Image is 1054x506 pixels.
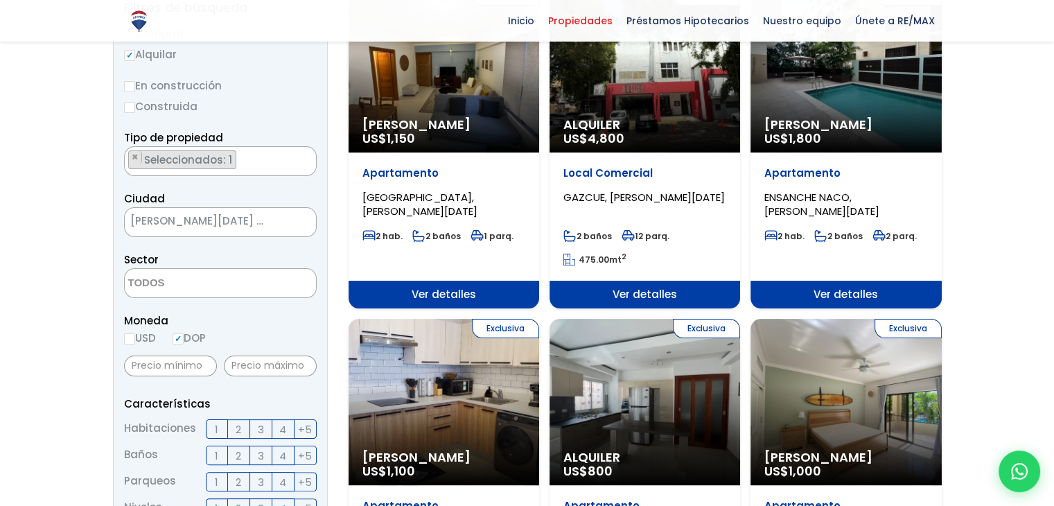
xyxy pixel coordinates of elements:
[215,473,218,491] span: 1
[622,230,669,242] span: 12 parq.
[279,447,286,464] span: 4
[143,152,236,167] span: Seleccionados: 1
[124,333,135,344] input: USD
[579,254,609,265] span: 475.00
[764,451,927,464] span: [PERSON_NAME]
[236,473,241,491] span: 2
[173,333,184,344] input: DOP
[764,118,927,132] span: [PERSON_NAME]
[298,447,312,464] span: +5
[362,190,477,218] span: [GEOGRAPHIC_DATA], [PERSON_NAME][DATE]
[362,130,415,147] span: US$
[124,472,176,491] span: Parqueos
[124,50,135,61] input: Alquilar
[620,10,756,31] span: Préstamos Hipotecarios
[258,473,264,491] span: 3
[124,329,156,347] label: USD
[387,130,415,147] span: 1,150
[215,421,218,438] span: 1
[124,46,317,63] label: Alquilar
[129,151,142,164] button: Remove item
[124,207,317,237] span: SANTO DOMINGO ESTE
[764,166,927,180] p: Apartamento
[215,447,218,464] span: 1
[362,118,525,132] span: [PERSON_NAME]
[279,421,286,438] span: 4
[848,10,942,31] span: Únete a RE/MAX
[789,130,821,147] span: 1,800
[471,230,513,242] span: 1 parq.
[563,451,726,464] span: Alquiler
[563,118,726,132] span: Alquiler
[588,462,613,480] span: 800
[132,151,139,164] span: ×
[125,269,259,299] textarea: Search
[258,447,264,464] span: 3
[563,462,613,480] span: US$
[124,191,165,206] span: Ciudad
[124,356,217,376] input: Precio mínimo
[124,446,158,465] span: Baños
[301,151,308,164] span: ×
[236,447,241,464] span: 2
[124,98,317,115] label: Construida
[872,230,917,242] span: 2 parq.
[236,421,241,438] span: 2
[362,166,525,180] p: Apartamento
[764,230,805,242] span: 2 hab.
[128,150,236,169] li: CASA
[298,473,312,491] span: +5
[362,230,403,242] span: 2 hab.
[281,211,302,234] button: Remove all items
[124,130,223,145] span: Tipo de propiedad
[563,230,612,242] span: 2 baños
[173,329,206,347] label: DOP
[301,150,309,164] button: Remove all items
[750,281,941,308] span: Ver detalles
[764,130,821,147] span: US$
[563,166,726,180] p: Local Comercial
[349,281,539,308] span: Ver detalles
[412,230,461,242] span: 2 baños
[588,130,624,147] span: 4,800
[814,230,863,242] span: 2 baños
[789,462,821,480] span: 1,000
[124,77,317,94] label: En construcción
[295,216,302,229] span: ×
[258,421,264,438] span: 3
[224,356,317,376] input: Precio máximo
[124,252,159,267] span: Sector
[125,211,281,231] span: SANTO DOMINGO ESTE
[541,10,620,31] span: Propiedades
[127,9,151,33] img: Logo de REMAX
[673,319,740,338] span: Exclusiva
[124,102,135,113] input: Construida
[563,130,624,147] span: US$
[279,473,286,491] span: 4
[501,10,541,31] span: Inicio
[387,462,415,480] span: 1,100
[550,281,740,308] span: Ver detalles
[563,254,626,265] span: mt
[362,451,525,464] span: [PERSON_NAME]
[563,190,725,204] span: GAZCUE, [PERSON_NAME][DATE]
[124,81,135,92] input: En construcción
[125,147,132,177] textarea: Search
[756,10,848,31] span: Nuestro equipo
[875,319,942,338] span: Exclusiva
[622,252,626,262] sup: 2
[764,462,821,480] span: US$
[298,421,312,438] span: +5
[472,319,539,338] span: Exclusiva
[124,312,317,329] span: Moneda
[362,462,415,480] span: US$
[124,395,317,412] p: Características
[764,190,879,218] span: ENSANCHE NACO, [PERSON_NAME][DATE]
[124,419,196,439] span: Habitaciones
